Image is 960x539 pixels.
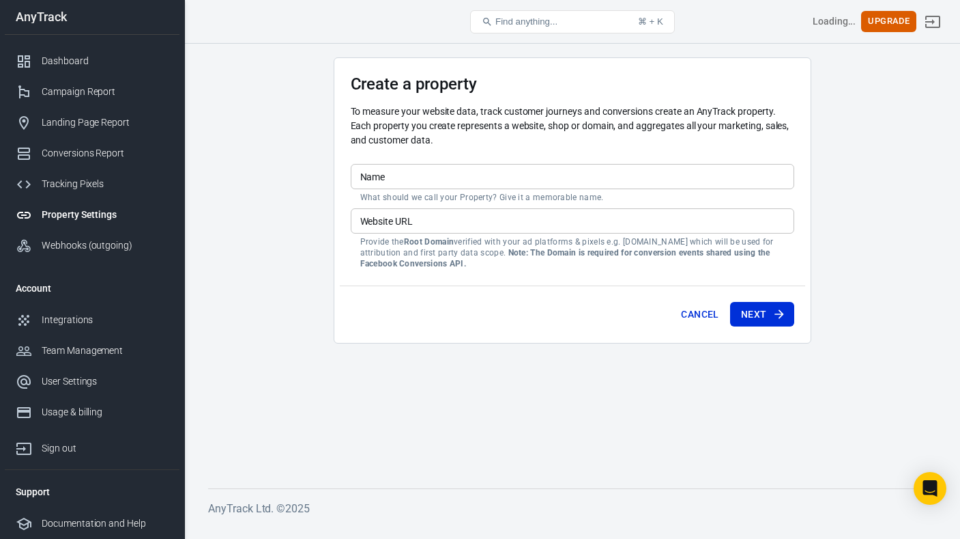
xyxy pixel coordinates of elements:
[5,397,179,428] a: Usage & billing
[208,500,936,517] h6: AnyTrack Ltd. © 2025
[42,238,169,253] div: Webhooks (outgoing)
[861,11,916,32] button: Upgrade
[42,374,169,389] div: User Settings
[42,146,169,161] div: Conversions Report
[5,428,179,464] a: Sign out
[5,138,179,169] a: Conversions Report
[42,85,169,99] div: Campaign Report
[351,164,794,189] input: Your Website Name
[730,302,794,327] button: Next
[42,115,169,130] div: Landing Page Report
[360,192,785,203] p: What should we call your Property? Give it a memorable name.
[470,10,675,33] button: Find anything...⌘ + K
[495,16,557,27] span: Find anything...
[42,344,169,358] div: Team Management
[916,5,949,38] a: Sign out
[42,516,169,531] div: Documentation and Help
[42,441,169,456] div: Sign out
[42,405,169,419] div: Usage & billing
[42,208,169,222] div: Property Settings
[914,472,946,505] div: Open Intercom Messenger
[351,74,794,94] h3: Create a property
[42,313,169,327] div: Integrations
[5,169,179,199] a: Tracking Pixels
[5,11,179,23] div: AnyTrack
[5,46,179,77] a: Dashboard
[638,16,663,27] div: ⌘ + K
[675,302,724,327] button: Cancel
[5,230,179,261] a: Webhooks (outgoing)
[5,199,179,230] a: Property Settings
[5,272,179,305] li: Account
[351,208,794,234] input: example.com
[5,335,179,366] a: Team Management
[360,236,785,269] p: Provide the verified with your ad platforms & pixels e.g. [DOMAIN_NAME] which will be used for at...
[5,305,179,335] a: Integrations
[813,14,856,29] div: Account id: <>
[5,77,179,107] a: Campaign Report
[360,248,770,268] strong: Note: The Domain is required for conversion events shared using the Facebook Conversions API.
[5,366,179,397] a: User Settings
[42,54,169,68] div: Dashboard
[404,237,454,247] strong: Root Domain
[42,177,169,191] div: Tracking Pixels
[5,107,179,138] a: Landing Page Report
[351,105,794,148] p: To measure your website data, track customer journeys and conversions create an AnyTrack property...
[5,475,179,508] li: Support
